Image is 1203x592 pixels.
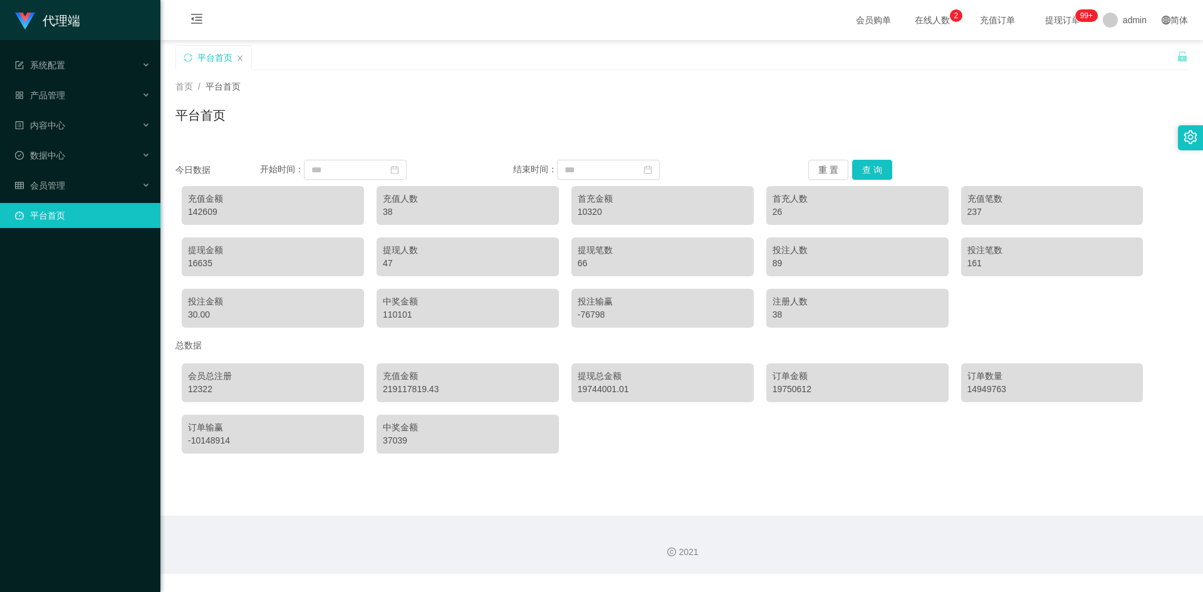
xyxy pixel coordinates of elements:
div: 总数据 [175,334,1188,357]
span: 产品管理 [15,90,65,100]
i: 图标: menu-fold [175,1,218,41]
button: 重 置 [808,160,848,180]
i: 图标: setting [1184,130,1197,144]
div: 提现金额 [188,244,358,257]
div: 订单输赢 [188,421,358,434]
div: 19744001.01 [578,383,747,396]
div: 219117819.43 [383,383,553,396]
div: 中奖金额 [383,295,553,308]
div: 订单金额 [773,370,942,383]
span: 结束时间： [513,164,557,174]
span: 在线人数 [909,16,956,24]
div: 38 [773,308,942,321]
div: 首充金额 [578,192,747,205]
div: 提现总金额 [578,370,747,383]
button: 查 询 [852,160,892,180]
div: -76798 [578,308,747,321]
span: 开始时间： [260,164,304,174]
p: 2 [954,9,959,22]
div: 充值笔数 [967,192,1137,205]
span: 数据中心 [15,150,65,160]
div: 注册人数 [773,295,942,308]
span: / [198,81,200,91]
div: 今日数据 [175,164,260,177]
a: 代理端 [15,15,80,25]
sup: 2 [950,9,962,22]
i: 图标: form [15,61,24,70]
i: 图标: appstore-o [15,91,24,100]
div: 提现笔数 [578,244,747,257]
div: 中奖金额 [383,421,553,434]
div: 投注笔数 [967,244,1137,257]
div: 平台首页 [197,46,232,70]
span: 会员管理 [15,180,65,190]
div: 110101 [383,308,553,321]
img: logo.9652507e.png [15,13,35,30]
div: 37039 [383,434,553,447]
sup: 1188 [1075,9,1098,22]
div: 12322 [188,383,358,396]
div: 237 [967,205,1137,219]
div: 142609 [188,205,358,219]
div: 66 [578,257,747,270]
i: 图标: calendar [390,165,399,174]
i: 图标: calendar [643,165,652,174]
i: 图标: global [1162,16,1170,24]
i: 图标: copyright [667,548,676,556]
span: 系统配置 [15,60,65,70]
div: 首充人数 [773,192,942,205]
i: 图标: close [236,55,244,62]
div: 26 [773,205,942,219]
span: 平台首页 [206,81,241,91]
h1: 代理端 [43,1,80,41]
div: 47 [383,257,553,270]
div: 充值金额 [188,192,358,205]
div: 14949763 [967,383,1137,396]
i: 图标: check-circle-o [15,151,24,160]
h1: 平台首页 [175,106,226,125]
div: 2021 [170,546,1193,559]
div: -10148914 [188,434,358,447]
div: 10320 [578,205,747,219]
a: 图标: dashboard平台首页 [15,203,150,228]
div: 89 [773,257,942,270]
div: 16635 [188,257,358,270]
span: 内容中心 [15,120,65,130]
span: 提现订单 [1039,16,1086,24]
div: 会员总注册 [188,370,358,383]
i: 图标: table [15,181,24,190]
i: 图标: sync [184,53,192,62]
div: 投注人数 [773,244,942,257]
div: 30.00 [188,308,358,321]
div: 提现人数 [383,244,553,257]
div: 订单数量 [967,370,1137,383]
span: 充值订单 [974,16,1021,24]
div: 19750612 [773,383,942,396]
div: 投注金额 [188,295,358,308]
div: 161 [967,257,1137,270]
div: 充值人数 [383,192,553,205]
div: 充值金额 [383,370,553,383]
i: 图标: unlock [1177,51,1188,62]
span: 首页 [175,81,193,91]
div: 38 [383,205,553,219]
div: 投注输赢 [578,295,747,308]
i: 图标: profile [15,121,24,130]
